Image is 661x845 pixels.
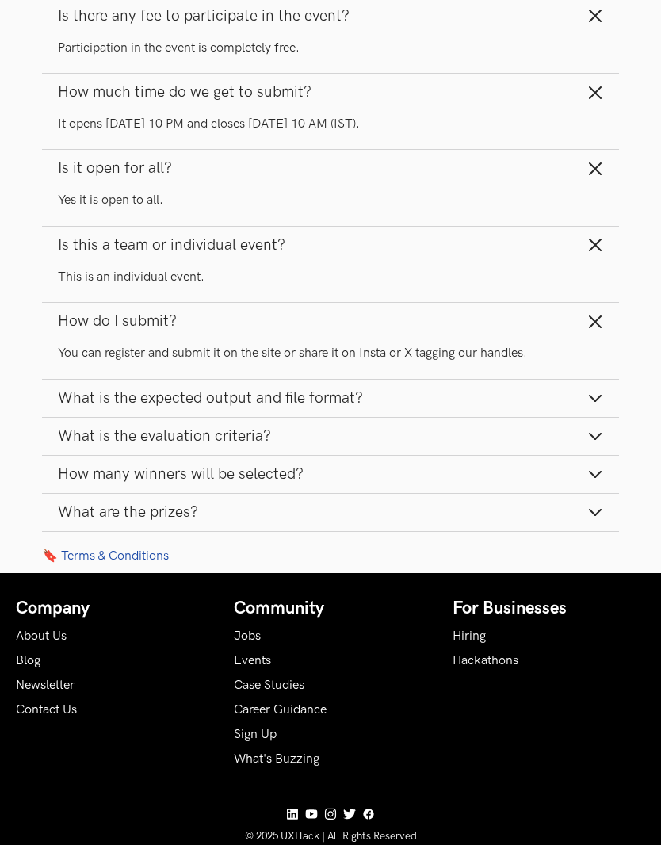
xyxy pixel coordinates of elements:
button: How much time do we get to submit? [42,74,619,111]
button: What is the evaluation criteria? [42,418,619,455]
p: Participation in the event is completely free. [58,40,603,57]
p: You can register and submit it on the site or share it on Insta or X tagging our handles. [58,345,603,362]
div: How much time do we get to submit? [42,111,619,149]
p: © 2025 UXHack | All Rights Reserved [16,830,645,843]
h4: For Businesses [453,598,645,619]
span: What is the evaluation criteria? [58,427,271,445]
span: What are the prizes? [58,503,198,522]
span: How many winners will be selected? [58,465,304,484]
span: How do I submit? [58,312,177,331]
span: How much time do we get to submit? [58,83,311,101]
button: What is the expected output and file format? [42,380,619,417]
a: About Us [16,629,67,644]
h4: Company [16,598,208,619]
a: Contact Us [16,702,77,717]
a: Sign Up [234,727,277,742]
button: What are the prizes? [42,494,619,531]
div: Is this a team or individual event? [42,264,619,302]
a: Hackathons [453,653,518,668]
a: 🔖 Terms & Conditions [42,548,619,564]
a: Hiring [453,629,486,644]
a: Newsletter [16,678,75,693]
p: It opens [DATE] 10 PM and closes [DATE] 10 AM (IST). [58,116,603,133]
span: Is this a team or individual event? [58,236,285,254]
p: This is an individual event. [58,269,603,286]
a: Career Guidance [234,702,327,717]
div: Is there any fee to participate in the event? [42,35,619,73]
button: Is this a team or individual event? [42,227,619,264]
span: Is there any fee to participate in the event? [58,7,350,25]
button: How do I submit? [42,303,619,340]
button: Is it open for all? [42,150,619,187]
h4: Community [234,598,426,619]
a: Case Studies [234,678,304,693]
p: Yes it is open to all. [58,192,603,209]
div: How do I submit? [42,340,619,378]
button: How many winners will be selected? [42,456,619,493]
span: What is the expected output and file format? [58,389,363,407]
div: Is it open for all? [42,187,619,225]
a: What's Buzzing [234,751,319,767]
span: Is it open for all? [58,159,172,178]
a: Jobs [234,629,261,644]
a: Events [234,653,271,668]
a: Blog [16,653,40,668]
